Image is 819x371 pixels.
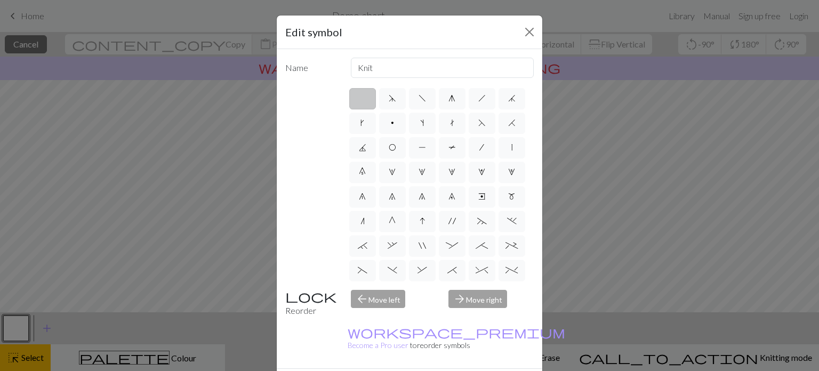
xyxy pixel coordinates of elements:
[348,328,565,350] small: to reorder symbols
[388,266,397,274] span: )
[359,143,366,152] span: J
[389,217,396,225] span: G
[419,192,425,201] span: 8
[476,266,488,274] span: ^
[479,143,484,152] span: /
[511,143,512,152] span: |
[348,325,565,340] span: workspace_premium
[420,119,424,127] span: s
[358,266,367,274] span: (
[359,168,366,176] span: 0
[505,266,518,274] span: %
[358,241,367,250] span: `
[279,58,344,78] label: Name
[359,192,366,201] span: 6
[448,143,456,152] span: T
[391,119,394,127] span: p
[419,143,426,152] span: P
[521,23,538,41] button: Close
[477,217,487,225] span: ~
[448,192,455,201] span: 9
[389,168,396,176] span: 1
[446,241,458,250] span: :
[508,192,515,201] span: m
[285,24,342,40] h5: Edit symbol
[508,168,515,176] span: 5
[389,192,396,201] span: 7
[478,192,485,201] span: e
[419,241,426,250] span: "
[419,94,426,102] span: f
[360,217,365,225] span: n
[476,241,488,250] span: ;
[505,241,518,250] span: +
[507,217,517,225] span: .
[419,168,425,176] span: 2
[388,241,397,250] span: ,
[348,328,565,350] a: Become a Pro user
[389,143,396,152] span: O
[279,290,344,317] div: Reorder
[448,168,455,176] span: 3
[508,119,516,127] span: H
[448,217,456,225] span: '
[417,266,427,274] span: &
[478,119,486,127] span: F
[478,168,485,176] span: 4
[389,94,396,102] span: d
[508,94,516,102] span: j
[478,94,486,102] span: h
[420,217,425,225] span: I
[360,119,364,127] span: k
[450,119,454,127] span: t
[448,94,455,102] span: g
